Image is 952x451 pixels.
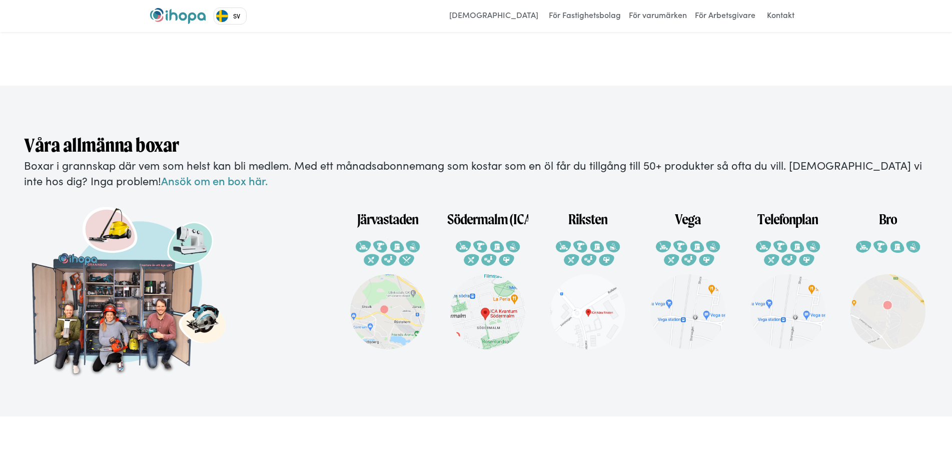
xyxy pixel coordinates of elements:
[214,8,247,25] div: Language
[757,201,818,228] h1: Telefonplan
[692,8,758,24] a: För Arbetsgivare
[24,158,928,189] p: Boxar i grannskap där vem som helst kan bli medlem. Med ett månadsabonnemang som kostar som en öl...
[24,134,179,156] strong: Våra allmänna boxar
[675,201,701,228] h1: Vega
[150,8,206,24] img: ihopa logo
[214,8,247,25] aside: Language selected: Svenska
[150,8,206,24] a: home
[214,8,246,24] a: SV
[738,196,838,364] a: Telefonplan
[538,196,638,364] a: Riksten
[638,196,738,364] a: Vega
[546,8,623,24] a: För Fastighetsbolag
[357,201,418,228] h1: Järvastaden
[444,8,543,24] a: [DEMOGRAPHIC_DATA]
[447,201,528,228] h1: Södermalm (ICA Kvantum)
[568,201,607,228] h1: Riksten
[338,196,438,364] a: Järvastaden
[761,8,800,24] a: Kontakt
[879,201,897,228] h1: Bro
[626,8,689,24] a: För varumärken
[838,196,938,364] a: Bro
[161,173,268,188] a: Ansök om en box här.
[438,196,538,364] a: Södermalm (ICA Kvantum)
